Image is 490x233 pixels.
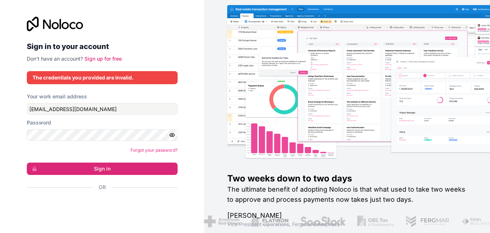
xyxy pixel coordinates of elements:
[227,173,467,184] h1: Two weeks down to two days
[27,163,178,175] button: Sign in
[27,40,178,53] h2: Sign in to your account
[27,119,51,126] label: Password
[227,210,467,221] h1: [PERSON_NAME]
[27,103,178,115] input: Email address
[27,129,178,141] input: Password
[84,56,122,62] a: Sign up for free
[99,184,106,191] span: Or
[227,184,467,205] h2: The ultimate benefit of adopting Noloco is that what used to take two weeks to approve and proces...
[130,147,178,153] a: Forgot your password?
[33,74,172,81] div: The credentials you provided are invalid.
[227,221,467,228] h1: Vice President Operations , Fergmar Enterprises
[27,56,83,62] span: Don't have an account?
[204,216,239,227] img: /assets/american-red-cross-BAupjrZR.png
[27,93,87,100] label: Your work email address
